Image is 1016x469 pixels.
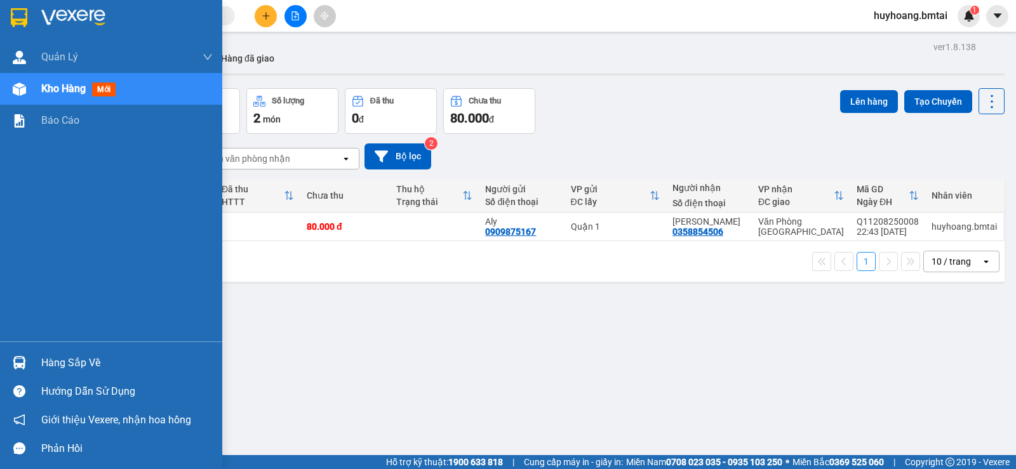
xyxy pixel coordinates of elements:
[986,5,1008,27] button: caret-down
[571,221,660,232] div: Quận 1
[933,40,976,54] div: ver 1.8.138
[255,5,277,27] button: plus
[253,110,260,126] span: 2
[13,83,26,96] img: warehouse-icon
[893,455,895,469] span: |
[222,197,284,207] div: HTTT
[13,385,25,397] span: question-circle
[320,11,329,20] span: aim
[981,256,991,267] svg: open
[963,10,975,22] img: icon-new-feature
[785,459,789,465] span: ⚪️
[370,96,394,105] div: Đã thu
[386,455,503,469] span: Hỗ trợ kỹ thuật:
[390,179,479,213] th: Toggle SortBy
[752,179,850,213] th: Toggle SortBy
[41,353,213,373] div: Hàng sắp về
[672,198,745,208] div: Số điện thoại
[485,216,558,227] div: Aly
[352,110,359,126] span: 0
[485,227,536,237] div: 0909875167
[857,184,909,194] div: Mã GD
[263,114,281,124] span: món
[262,11,271,20] span: plus
[364,143,431,169] button: Bộ lọc
[904,90,972,113] button: Tạo Chuyến
[485,197,558,207] div: Số điện thoại
[672,216,745,227] div: Hamid
[512,455,514,469] span: |
[972,6,977,15] span: 1
[666,457,782,467] strong: 0708 023 035 - 0935 103 250
[857,227,919,237] div: 22:43 [DATE]
[13,356,26,369] img: warehouse-icon
[946,458,954,466] span: copyright
[857,252,876,271] button: 1
[13,414,25,426] span: notification
[41,382,213,401] div: Hướng dẫn sử dụng
[13,51,26,64] img: warehouse-icon
[222,184,284,194] div: Đã thu
[307,221,384,232] div: 80.000 đ
[992,10,1003,22] span: caret-down
[41,412,191,428] span: Giới thiệu Vexere, nhận hoa hồng
[448,457,503,467] strong: 1900 633 818
[341,154,351,164] svg: open
[565,179,666,213] th: Toggle SortBy
[792,455,884,469] span: Miền Bắc
[396,197,463,207] div: Trạng thái
[203,152,290,165] div: Chọn văn phòng nhận
[469,96,501,105] div: Chưa thu
[359,114,364,124] span: đ
[571,184,650,194] div: VP gửi
[41,83,86,95] span: Kho hàng
[272,96,304,105] div: Số lượng
[41,439,213,458] div: Phản hồi
[524,455,623,469] span: Cung cấp máy in - giấy in:
[840,90,898,113] button: Lên hàng
[485,184,558,194] div: Người gửi
[41,49,78,65] span: Quản Lý
[345,88,437,134] button: Đã thu0đ
[857,216,919,227] div: Q11208250008
[11,8,27,27] img: logo-vxr
[443,88,535,134] button: Chưa thu80.000đ
[425,137,438,150] sup: 2
[857,197,909,207] div: Ngày ĐH
[672,183,745,193] div: Người nhận
[450,110,489,126] span: 80.000
[489,114,494,124] span: đ
[758,197,834,207] div: ĐC giao
[850,179,925,213] th: Toggle SortBy
[284,5,307,27] button: file-add
[291,11,300,20] span: file-add
[13,114,26,128] img: solution-icon
[932,255,971,268] div: 10 / trang
[246,88,338,134] button: Số lượng2món
[970,6,979,15] sup: 1
[13,442,25,454] span: message
[758,216,844,237] div: Văn Phòng [GEOGRAPHIC_DATA]
[396,184,463,194] div: Thu hộ
[92,83,116,96] span: mới
[571,197,650,207] div: ĐC lấy
[626,455,782,469] span: Miền Nam
[215,179,300,213] th: Toggle SortBy
[314,5,336,27] button: aim
[932,221,997,232] div: huyhoang.bmtai
[307,190,384,201] div: Chưa thu
[41,112,79,128] span: Báo cáo
[758,184,834,194] div: VP nhận
[932,190,997,201] div: Nhân viên
[211,43,284,74] button: Hàng đã giao
[203,52,213,62] span: down
[672,227,723,237] div: 0358854506
[829,457,884,467] strong: 0369 525 060
[864,8,958,23] span: huyhoang.bmtai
